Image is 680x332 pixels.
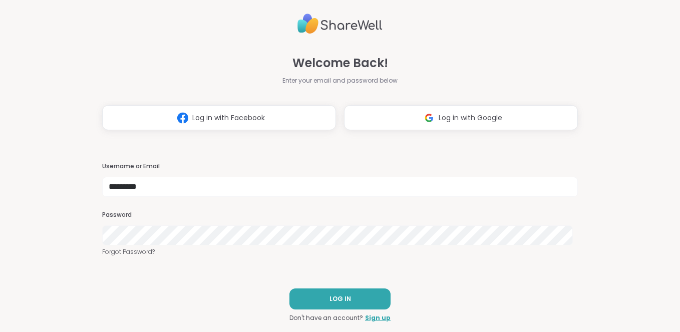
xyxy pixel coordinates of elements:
img: ShareWell Logomark [173,109,192,127]
span: Log in with Google [439,113,502,123]
a: Forgot Password? [102,247,578,256]
span: Log in with Facebook [192,113,265,123]
button: Log in with Google [344,105,578,130]
img: ShareWell Logo [297,10,383,38]
h3: Password [102,211,578,219]
span: Welcome Back! [292,54,388,72]
span: Enter your email and password below [282,76,398,85]
button: LOG IN [289,288,391,309]
span: Don't have an account? [289,313,363,322]
a: Sign up [365,313,391,322]
h3: Username or Email [102,162,578,171]
span: LOG IN [329,294,351,303]
button: Log in with Facebook [102,105,336,130]
img: ShareWell Logomark [420,109,439,127]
